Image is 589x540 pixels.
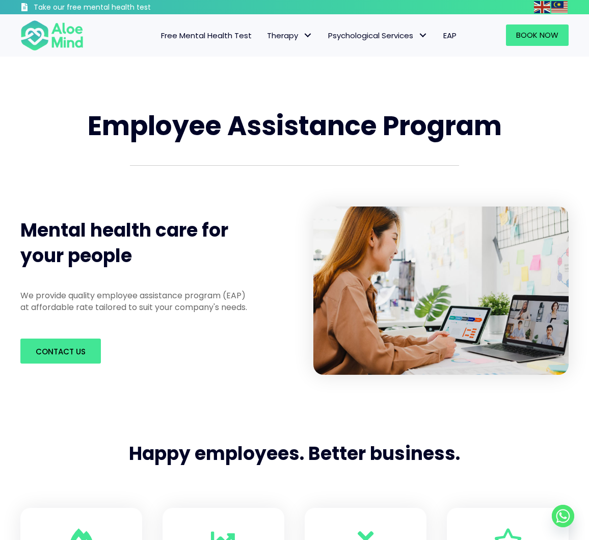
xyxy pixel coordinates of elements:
[551,1,568,13] img: ms
[301,28,315,43] span: Therapy: submenu
[88,107,502,144] span: Employee Assistance Program
[153,25,259,46] a: Free Mental Health Test
[20,290,252,313] p: We provide quality employee assistance program (EAP) at affordable rate tailored to suit your com...
[443,30,457,41] span: EAP
[551,1,569,13] a: Malay
[328,30,428,41] span: Psychological Services
[259,25,320,46] a: TherapyTherapy: submenu
[416,28,431,43] span: Psychological Services: submenu
[313,207,569,375] img: asian-laptop-talk-colleague
[20,3,191,14] a: Take our free mental health test
[534,1,551,13] a: English
[267,30,313,41] span: Therapy
[552,505,574,527] a: Whatsapp
[516,30,558,40] span: Book Now
[36,346,86,357] span: Contact us
[20,19,84,52] img: Aloe mind Logo
[129,441,460,467] span: Happy employees. Better business.
[161,30,252,41] span: Free Mental Health Test
[20,217,228,269] span: Mental health care for your people
[534,1,550,13] img: en
[320,25,436,46] a: Psychological ServicesPsychological Services: submenu
[20,339,101,364] a: Contact us
[94,25,464,46] nav: Menu
[34,3,191,13] h3: Take our free mental health test
[506,24,569,46] a: Book Now
[436,25,464,46] a: EAP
